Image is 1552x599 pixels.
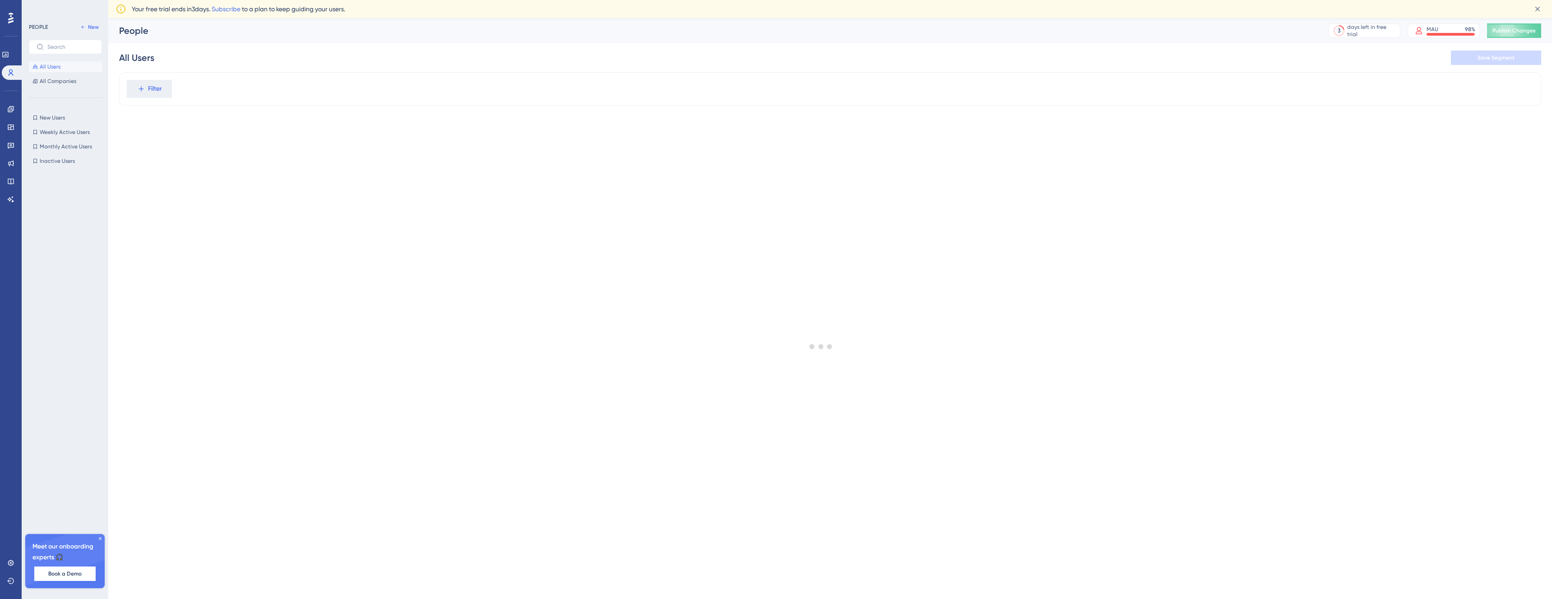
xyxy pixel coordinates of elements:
[1427,26,1438,33] div: MAU
[29,156,102,166] button: Inactive Users
[1347,23,1397,38] div: days left in free trial
[29,127,102,138] button: Weekly Active Users
[88,23,99,31] span: New
[48,570,82,577] span: Book a Demo
[40,157,75,165] span: Inactive Users
[29,141,102,152] button: Monthly Active Users
[1492,27,1536,34] span: Publish Changes
[29,76,102,87] button: All Companies
[40,78,76,85] span: All Companies
[32,541,97,563] span: Meet our onboarding experts 🎧
[40,63,60,70] span: All Users
[29,61,102,72] button: All Users
[1451,51,1541,65] button: Save Segment
[1465,26,1475,33] div: 98 %
[40,129,90,136] span: Weekly Active Users
[119,24,1306,37] div: People
[132,4,345,14] span: Your free trial ends in 3 days. to a plan to keep guiding your users.
[29,112,102,123] button: New Users
[119,51,154,64] div: All Users
[1338,27,1340,34] div: 3
[29,23,48,31] div: PEOPLE
[1478,54,1515,61] span: Save Segment
[40,143,92,150] span: Monthly Active Users
[212,5,240,13] a: Subscribe
[77,22,102,32] button: New
[47,44,94,50] input: Search
[1487,23,1541,38] button: Publish Changes
[34,567,96,581] button: Book a Demo
[40,114,65,121] span: New Users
